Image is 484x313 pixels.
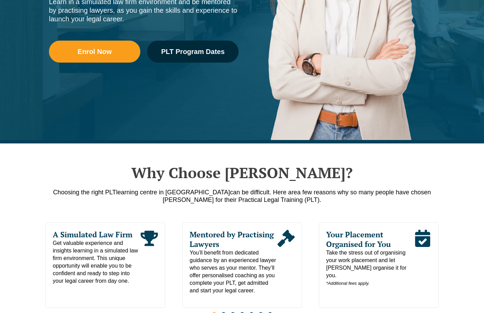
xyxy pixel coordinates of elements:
div: 1 / 7 [46,223,165,308]
span: A Simulated Law Firm [53,230,141,239]
div: 2 / 7 [182,223,302,308]
div: Read More [141,230,158,285]
span: Your Placement Organised for You [326,230,414,249]
div: 3 / 7 [319,223,438,308]
span: learning centre in [GEOGRAPHIC_DATA] [116,189,230,196]
span: Take the stress out of organising your work placement and let [PERSON_NAME] organise it for you. [326,249,414,287]
span: Get valuable experience and insights learning in a simulated law firm environment. This unique op... [53,239,141,285]
div: Read More [414,230,431,287]
p: a few reasons why so many people have chosen [PERSON_NAME] for their Practical Legal Training (PLT). [46,188,438,204]
div: Read More [277,230,294,294]
span: You’ll benefit from dedicated guidance by an experienced lawyer who serves as your mentor. They’l... [190,249,278,294]
h2: Why Choose [PERSON_NAME]? [46,164,438,181]
span: Mentored by Practising Lawyers [190,230,278,249]
em: *Additional fees apply. [326,281,370,286]
span: Choosing the right PLT [53,189,116,196]
span: can be difficult. Here are [230,189,297,196]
